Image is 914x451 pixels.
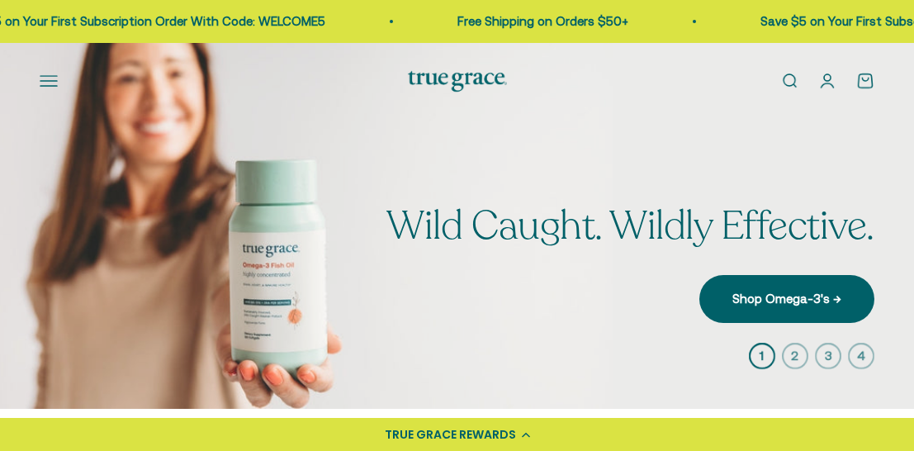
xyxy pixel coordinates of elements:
[385,426,516,444] div: TRUE GRACE REWARDS
[848,343,874,369] button: 4
[749,343,775,369] button: 1
[457,14,627,28] a: Free Shipping on Orders $50+
[815,343,841,369] button: 3
[699,275,874,323] a: Shop Omega-3's →
[782,343,808,369] button: 2
[386,199,874,253] split-lines: Wild Caught. Wildly Effective.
